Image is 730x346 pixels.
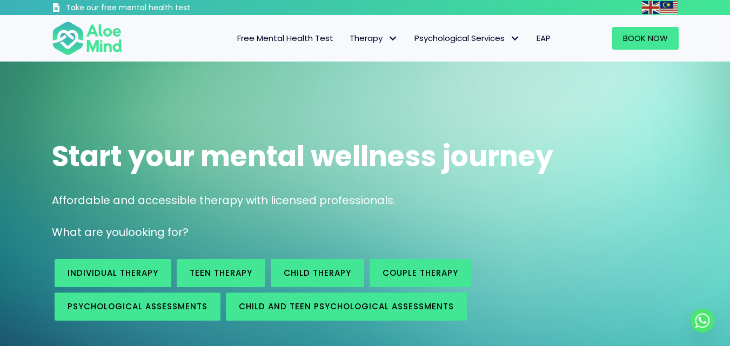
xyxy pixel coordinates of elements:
a: Child Therapy [271,259,364,287]
a: Child and Teen Psychological assessments [226,293,467,321]
a: Psychological assessments [55,293,220,321]
a: Free Mental Health Test [229,27,341,50]
span: Child and Teen Psychological assessments [239,301,454,312]
span: Free Mental Health Test [237,32,333,44]
a: English [642,1,660,13]
span: Individual therapy [68,267,158,279]
a: Whatsapp [691,309,714,333]
span: Child Therapy [284,267,351,279]
h3: Take our free mental health test [66,3,248,13]
a: Teen Therapy [177,259,265,287]
a: Malay [660,1,679,13]
nav: Menu [136,27,559,50]
span: Couple therapy [383,267,458,279]
a: Individual therapy [55,259,171,287]
p: Affordable and accessible therapy with licensed professionals. [52,193,679,208]
span: Book Now [623,32,668,44]
a: EAP [528,27,559,50]
span: EAP [537,32,551,44]
img: Aloe mind Logo [52,21,122,56]
a: TherapyTherapy: submenu [341,27,406,50]
span: Psychological Services [414,32,520,44]
span: looking for? [125,225,189,240]
a: Book Now [612,27,679,50]
span: Psychological Services: submenu [507,31,523,46]
span: What are you [52,225,125,240]
span: Therapy: submenu [385,31,401,46]
a: Psychological ServicesPsychological Services: submenu [406,27,528,50]
img: en [642,1,659,14]
img: ms [660,1,678,14]
span: Teen Therapy [190,267,252,279]
a: Couple therapy [370,259,471,287]
span: Start your mental wellness journey [52,137,553,176]
a: Take our free mental health test [52,3,248,15]
span: Therapy [350,32,398,44]
span: Psychological assessments [68,301,207,312]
